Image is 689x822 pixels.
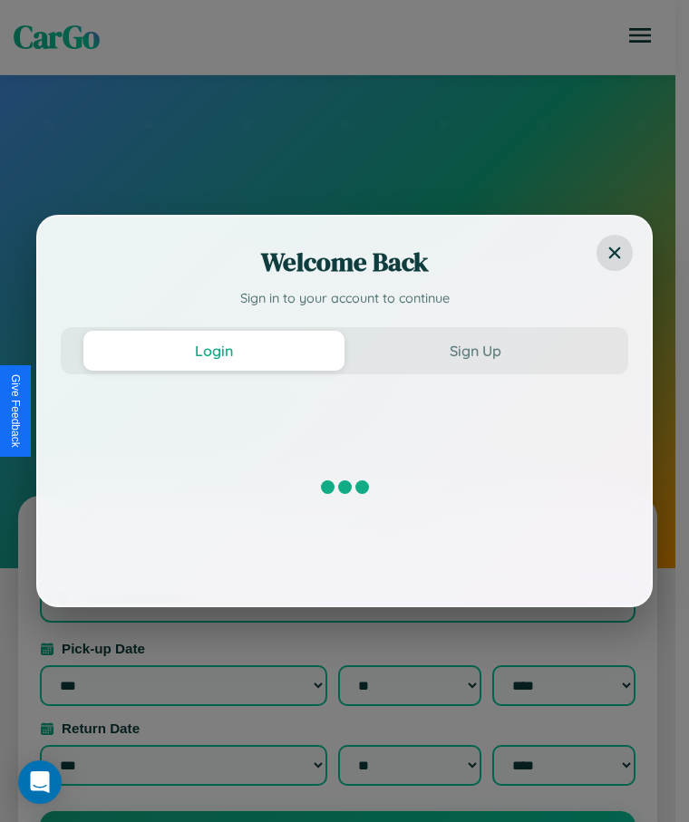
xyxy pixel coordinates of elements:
div: Give Feedback [9,374,22,448]
h2: Welcome Back [61,244,628,280]
p: Sign in to your account to continue [61,289,628,309]
div: Open Intercom Messenger [18,760,62,804]
button: Sign Up [344,331,606,371]
button: Login [83,331,344,371]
